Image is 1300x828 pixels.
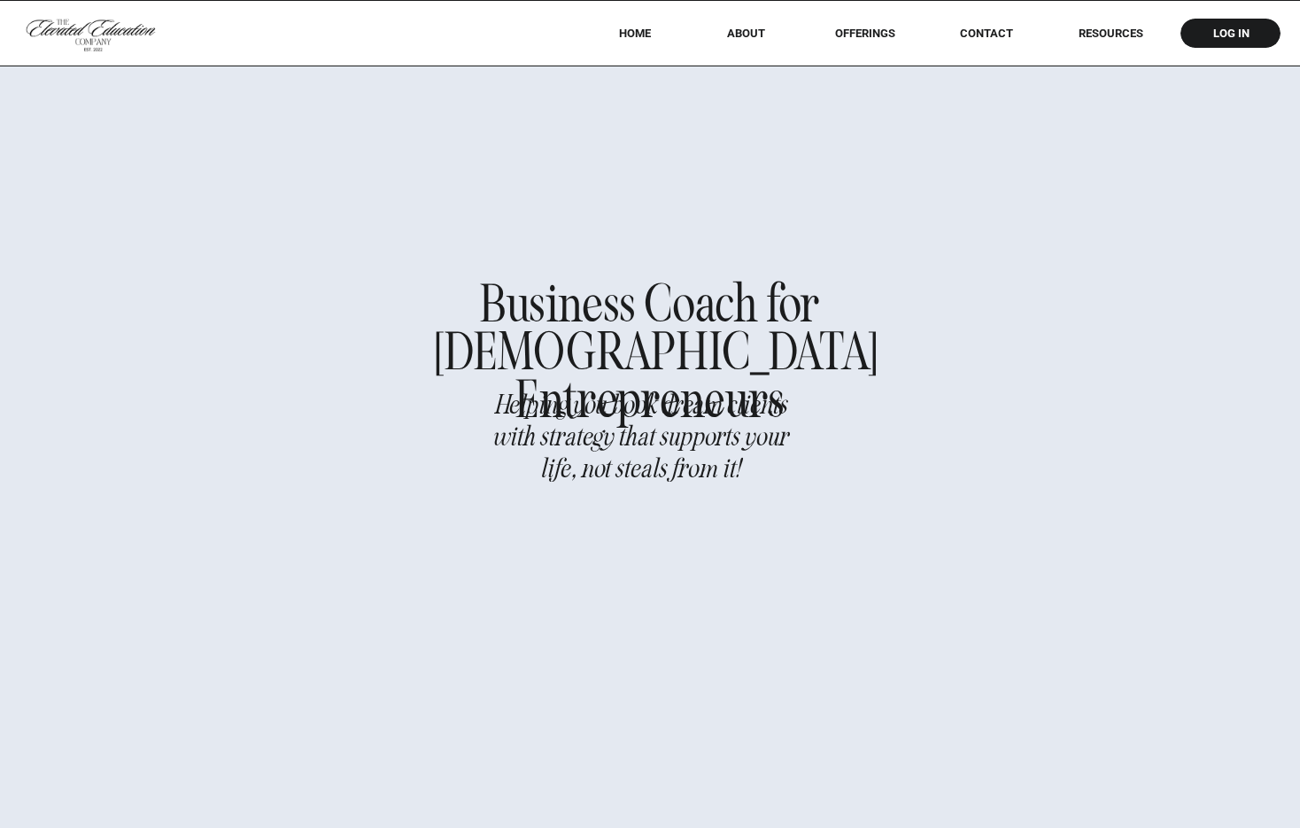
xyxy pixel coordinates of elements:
[1196,27,1265,40] a: log in
[595,27,674,40] a: HOME
[435,281,866,462] h1: Business Coach for [DEMOGRAPHIC_DATA] Entrepreneurs
[715,27,778,40] a: About
[1054,27,1167,40] a: RESOURCES
[948,27,1025,40] a: Contact
[809,27,920,40] a: offerings
[483,389,800,585] h2: Helping you book dream clients with strategy that supports your life, not steals from it!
